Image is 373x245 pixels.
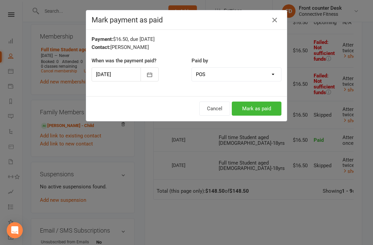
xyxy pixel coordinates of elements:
[92,43,281,51] div: [PERSON_NAME]
[92,36,113,42] strong: Payment:
[269,15,280,25] button: Close
[199,102,230,116] button: Cancel
[92,57,156,65] label: When was the payment paid?
[232,102,281,116] button: Mark as paid
[92,16,281,24] h4: Mark payment as paid
[192,57,208,65] label: Paid by
[92,35,281,43] div: $16.50, due [DATE]
[92,44,110,50] strong: Contact:
[7,222,23,238] div: Open Intercom Messenger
